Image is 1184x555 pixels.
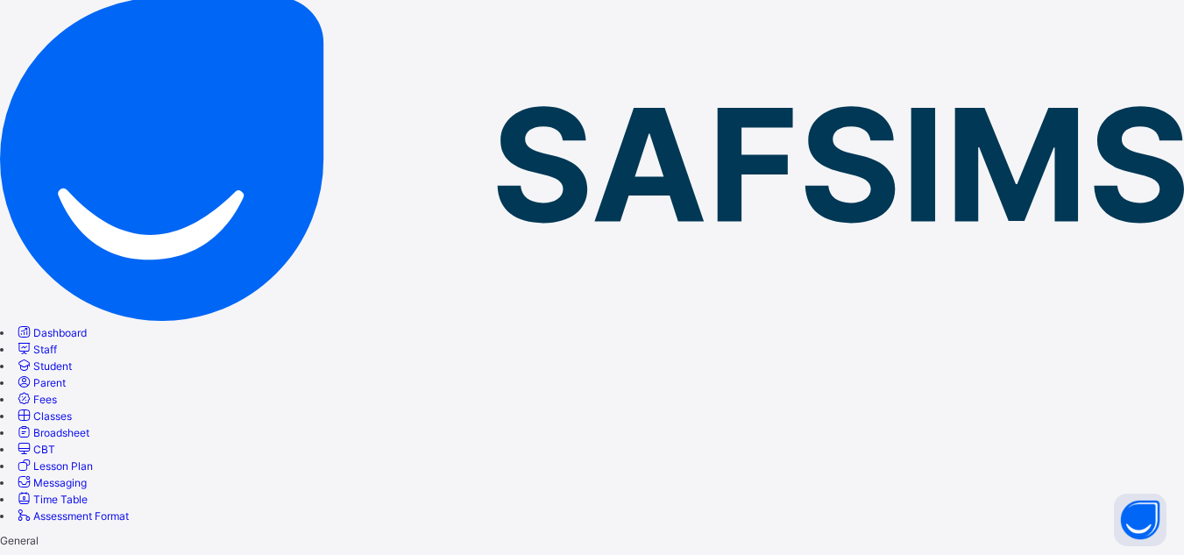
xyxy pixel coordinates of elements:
[33,459,93,473] span: Lesson Plan
[15,393,57,406] a: Fees
[33,509,129,523] span: Assessment Format
[33,493,88,506] span: Time Table
[33,326,87,339] span: Dashboard
[15,459,93,473] a: Lesson Plan
[15,409,72,423] a: Classes
[15,476,87,489] a: Messaging
[15,426,89,439] a: Broadsheet
[15,509,129,523] a: Assessment Format
[15,443,55,456] a: CBT
[33,476,87,489] span: Messaging
[15,493,88,506] a: Time Table
[15,376,66,389] a: Parent
[33,343,57,356] span: Staff
[33,443,55,456] span: CBT
[33,376,66,389] span: Parent
[15,359,72,373] a: Student
[1114,494,1166,546] button: Open asap
[33,393,57,406] span: Fees
[33,359,72,373] span: Student
[15,326,87,339] a: Dashboard
[33,426,89,439] span: Broadsheet
[33,409,72,423] span: Classes
[15,343,57,356] a: Staff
